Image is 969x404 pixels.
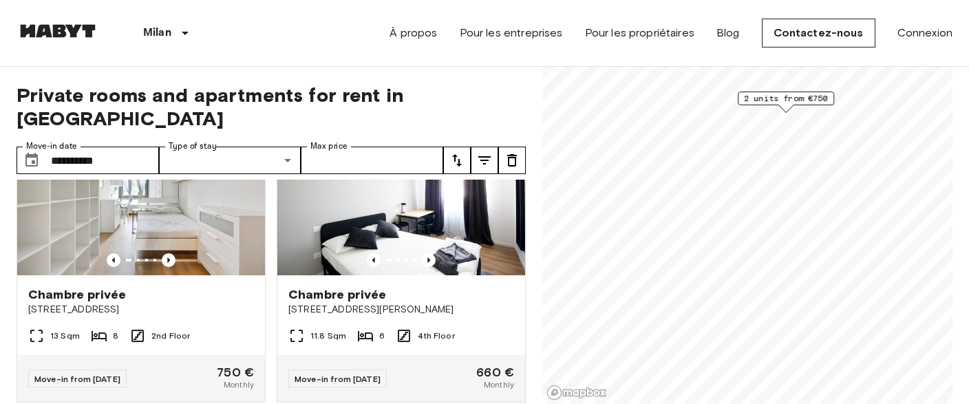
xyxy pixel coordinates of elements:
span: Chambre privée [288,286,386,303]
a: Blog [716,25,740,41]
a: À propos [390,25,437,41]
span: 6 [379,330,385,342]
img: Habyt [17,24,99,38]
span: Private rooms and apartments for rent in [GEOGRAPHIC_DATA] [17,83,526,130]
button: tune [443,147,471,174]
span: Monthly [484,379,514,391]
img: Marketing picture of unit IT-14-110-001-005 [277,110,525,275]
label: Type of stay [169,140,217,152]
img: Marketing picture of unit IT-14-037-005-01H [17,110,265,275]
a: Pour les entreprises [460,25,563,41]
span: [STREET_ADDRESS][PERSON_NAME] [288,303,514,317]
span: Move-in from [DATE] [34,374,120,384]
span: 750 € [217,366,254,379]
a: Connexion [897,25,952,41]
span: 4th Floor [418,330,454,342]
a: Mapbox logo [546,385,607,401]
a: Pour les propriétaires [585,25,694,41]
span: 8 [113,330,118,342]
button: Choose date, selected date is 1 Nov 2025 [18,147,45,174]
button: tune [471,147,498,174]
button: Previous image [367,253,381,267]
p: Milan [143,25,171,41]
span: [STREET_ADDRESS] [28,303,254,317]
span: 13 Sqm [50,330,80,342]
span: 660 € [476,366,514,379]
span: 2 units from €750 [744,92,828,105]
div: Map marker [738,92,834,113]
a: Contactez-nous [762,19,875,47]
label: Max price [310,140,348,152]
a: Marketing picture of unit IT-14-037-005-01HPrevious imagePrevious imageChambre privée[STREET_ADDR... [17,109,266,403]
span: 11.8 Sqm [310,330,346,342]
button: Previous image [162,253,175,267]
a: Marketing picture of unit IT-14-110-001-005Previous imagePrevious imageChambre privée[STREET_ADDR... [277,109,526,403]
span: Monthly [224,379,254,391]
span: Move-in from [DATE] [295,374,381,384]
span: 2nd Floor [151,330,190,342]
button: Previous image [107,253,120,267]
span: Chambre privée [28,286,126,303]
label: Move-in date [26,140,77,152]
button: Previous image [422,253,436,267]
button: tune [498,147,526,174]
